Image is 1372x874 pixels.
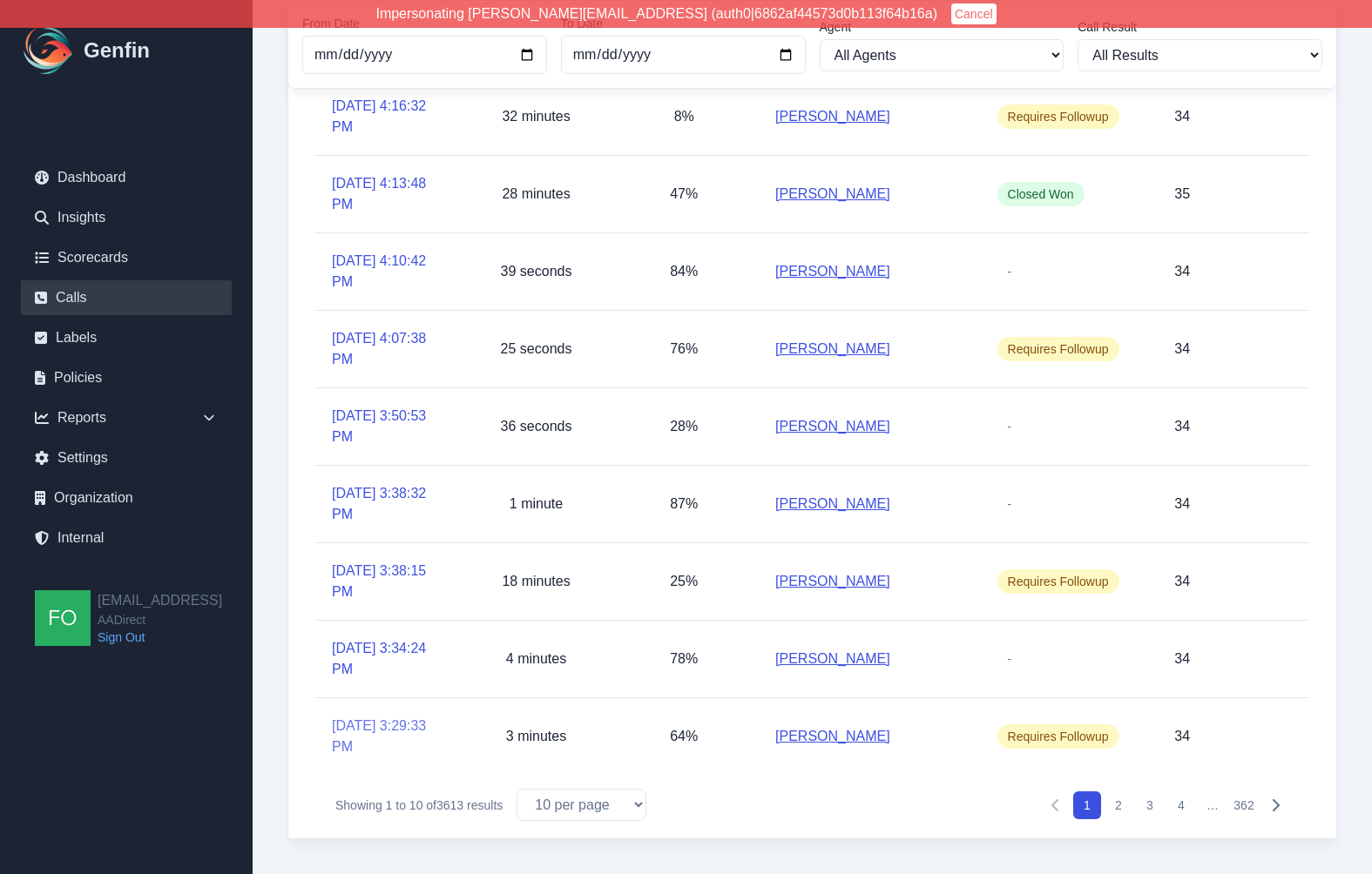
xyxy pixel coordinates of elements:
a: Policies [21,360,232,395]
p: 34 [1174,106,1190,127]
span: Requires Followup [997,337,1119,361]
a: [PERSON_NAME] [775,416,890,437]
a: [DATE] 3:29:33 PM [332,716,445,757]
p: 32 minutes [502,106,570,127]
p: 34 [1174,416,1190,437]
p: 34 [1174,726,1190,747]
span: … [1199,791,1227,819]
button: 362 [1230,791,1258,819]
p: 76% [670,339,698,360]
a: [PERSON_NAME] [775,494,890,514]
span: Requires Followup [997,104,1119,129]
h2: [EMAIL_ADDRESS] [98,590,222,611]
a: [DATE] 4:07:38 PM [332,328,445,370]
p: 34 [1174,339,1190,360]
a: Scorecards [21,240,232,275]
span: - [997,259,1023,284]
p: 34 [1174,571,1190,592]
span: Requires Followup [997,724,1119,749]
p: 25 seconds [501,339,572,360]
p: 47% [670,184,698,205]
span: 3613 [436,798,463,812]
div: Reports [21,400,232,435]
p: 18 minutes [502,571,570,592]
a: Insights [21,200,232,235]
a: [PERSON_NAME] [775,571,890,592]
a: [DATE] 4:16:32 PM [332,96,445,138]
p: 34 [1174,649,1190,669]
span: 1 [386,798,393,812]
span: AADirect [98,611,222,629]
a: [DATE] 3:38:15 PM [332,561,445,602]
p: 28 minutes [502,184,570,205]
a: [DATE] 4:10:42 PM [332,251,445,292]
a: [DATE] 3:50:53 PM [332,406,445,447]
p: 87% [670,494,698,514]
button: Cancel [951,3,997,24]
a: Calls [21,280,232,315]
img: founders@genfin.ai [35,590,91,646]
span: - [997,414,1023,439]
a: [PERSON_NAME] [775,106,890,127]
p: 36 seconds [501,416,572,437]
a: Labels [21,320,232,355]
a: Internal [21,521,232,555]
p: 39 seconds [501,261,572,282]
nav: Pagination [1042,791,1289,819]
a: [DATE] 3:34:24 PM [332,638,445,680]
p: 34 [1174,494,1190,514]
p: 3 minutes [506,726,566,747]
a: Dashboard [21,160,232,195]
p: 84% [670,261,698,282]
a: [DATE] 3:38:32 PM [332,483,445,525]
a: [PERSON_NAME] [775,649,890,669]
p: 78% [670,649,698,669]
a: [DATE] 4:13:48 PM [332,173,445,215]
a: [PERSON_NAME] [775,184,890,205]
span: - [997,492,1023,516]
p: Showing to of results [335,797,503,814]
button: 3 [1136,791,1164,819]
p: 8% [674,106,694,127]
button: 1 [1073,791,1101,819]
button: 2 [1105,791,1132,819]
span: Requires Followup [997,569,1119,594]
a: Settings [21,440,232,475]
a: [PERSON_NAME] [775,339,890,360]
p: 64% [670,726,698,747]
a: Organization [21,481,232,515]
button: 4 [1167,791,1195,819]
img: Logo [21,23,77,78]
span: Closed Won [997,182,1085,206]
a: [PERSON_NAME] [775,261,890,282]
p: 34 [1174,261,1190,282]
a: [PERSON_NAME] [775,726,890,747]
span: 10 [409,798,423,812]
p: 4 minutes [506,649,566,669]
p: 1 minute [510,494,563,514]
span: - [997,647,1023,671]
p: 35 [1174,184,1190,205]
p: 28% [670,416,698,437]
h1: Genfin [84,37,150,64]
p: 25% [670,571,698,592]
a: Sign Out [98,629,222,646]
